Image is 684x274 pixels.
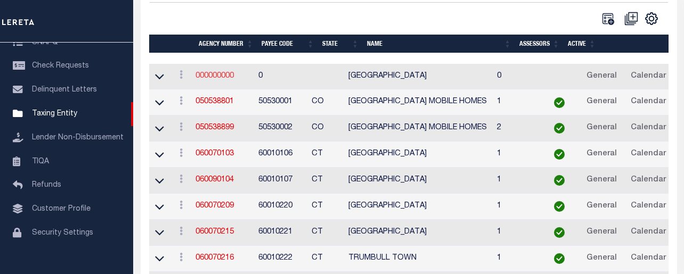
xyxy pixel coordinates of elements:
a: 000000000 [196,72,234,80]
td: 60010106 [254,142,307,168]
td: 1 [493,89,541,115]
a: General [582,94,622,111]
img: check-icon-green.svg [554,201,565,212]
span: Security Settings [32,229,93,237]
a: General [582,120,622,137]
th: Assessors: activate to sort column ascending [515,35,564,53]
td: 0 [254,64,307,90]
a: 060070103 [196,150,234,157]
td: 1 [493,194,541,220]
a: 060070215 [196,228,234,236]
td: 60010222 [254,246,307,272]
a: 060090104 [196,176,234,184]
td: TRUMBULL TOWN [344,246,493,272]
img: check-icon-green.svg [554,97,565,108]
td: CT [307,194,345,220]
td: [GEOGRAPHIC_DATA] [344,194,493,220]
a: Calendar [626,172,671,189]
td: CT [307,142,345,168]
a: Calendar [626,120,671,137]
td: [GEOGRAPHIC_DATA] [344,220,493,246]
td: CO [307,115,345,142]
img: check-icon-green.svg [554,227,565,238]
a: Calendar [626,198,671,215]
td: 0 [493,64,541,90]
td: 1 [493,168,541,194]
td: CT [307,220,345,246]
a: 060070216 [196,254,234,262]
td: CT [307,168,345,194]
td: 2 [493,115,541,142]
th: Active: activate to sort column ascending [564,35,600,53]
th: State: activate to sort column ascending [318,35,363,53]
span: TIQA [32,157,49,165]
img: check-icon-green.svg [554,175,565,186]
td: 50530001 [254,89,307,115]
td: [GEOGRAPHIC_DATA] MOBILE HOMES [344,115,493,142]
img: check-icon-green.svg [554,253,565,264]
a: General [582,224,622,241]
a: Calendar [626,68,671,85]
img: check-icon-green.svg [554,149,565,160]
a: 050538801 [196,98,234,105]
td: [GEOGRAPHIC_DATA] [344,142,493,168]
th: Payee Code: activate to sort column ascending [257,35,318,53]
td: [GEOGRAPHIC_DATA] MOBILE HOMES [344,89,493,115]
a: General [582,68,622,85]
span: Lender Non-Disbursement [32,134,124,142]
td: 50530002 [254,115,307,142]
th: Agency Number: activate to sort column ascending [194,35,257,53]
td: 1 [493,142,541,168]
td: 60010107 [254,168,307,194]
a: Calendar [626,250,671,267]
th: Name: activate to sort column ascending [363,35,515,53]
a: Calendar [626,94,671,111]
a: General [582,172,622,189]
a: Calendar [626,224,671,241]
td: CT [307,246,345,272]
td: 1 [493,246,541,272]
a: Calendar [626,146,671,163]
span: Refunds [32,181,61,189]
a: General [582,250,622,267]
td: [GEOGRAPHIC_DATA] [344,64,493,90]
span: Taxing Entity [32,110,77,118]
td: 1 [493,220,541,246]
a: 050538899 [196,124,234,131]
td: 60010221 [254,220,307,246]
img: check-icon-green.svg [554,123,565,134]
span: Delinquent Letters [32,86,97,94]
a: General [582,198,622,215]
span: Check Requests [32,62,89,70]
a: General [582,146,622,163]
td: CO [307,89,345,115]
span: Customer Profile [32,205,91,213]
a: 060070209 [196,202,234,210]
td: 60010220 [254,194,307,220]
td: [GEOGRAPHIC_DATA] [344,168,493,194]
